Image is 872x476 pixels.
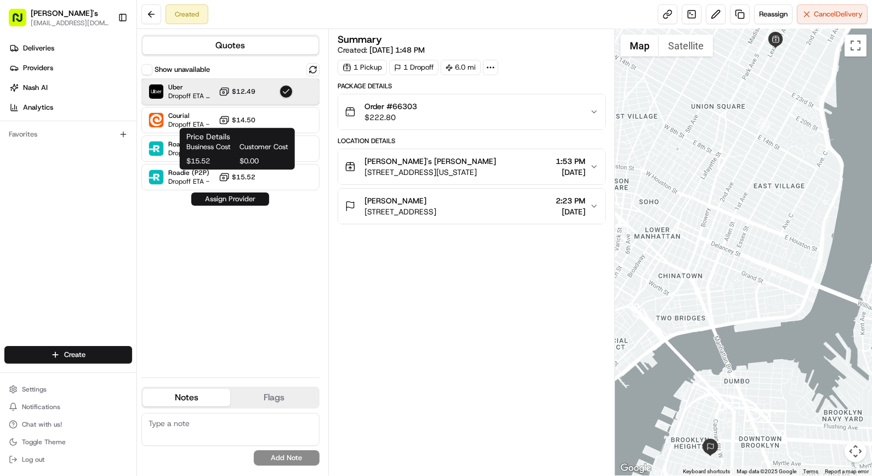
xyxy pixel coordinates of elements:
[683,468,730,475] button: Keyboard shortcuts
[364,112,417,123] span: $222.80
[232,87,255,96] span: $12.49
[143,37,318,54] button: Quotes
[7,241,88,260] a: 📗Knowledge Base
[11,44,200,61] p: Welcome 👋
[338,35,382,44] h3: Summary
[155,65,210,75] label: Show unavailable
[23,105,43,124] img: 5e9a9d7314ff4150bce227a61376b483.jpg
[4,39,136,57] a: Deliveries
[191,192,269,206] button: Assign Provider
[186,142,235,152] span: Business Cost
[659,35,713,56] button: Show satellite imagery
[4,59,136,77] a: Providers
[364,195,426,206] span: [PERSON_NAME]
[168,111,209,120] span: Courial
[618,461,654,475] img: Google
[109,272,133,280] span: Pylon
[556,206,585,217] span: [DATE]
[149,84,163,99] img: Uber
[97,200,119,208] span: [DATE]
[845,440,867,462] button: Map camera controls
[441,60,481,75] div: 6.0 mi
[168,168,209,177] span: Roadie (P2P)
[230,389,318,406] button: Flags
[240,156,288,166] span: $0.00
[168,83,214,92] span: Uber
[814,9,863,19] span: Cancel Delivery
[364,167,496,178] span: [STREET_ADDRESS][US_STATE]
[168,140,214,149] span: Roadie Rush (P2P)
[4,382,132,397] button: Settings
[4,452,132,467] button: Log out
[11,160,29,181] img: Wisdom Oko
[797,4,868,24] button: CancelDelivery
[11,189,29,207] img: Angelique Valdez
[232,116,255,124] span: $14.50
[4,126,132,143] div: Favorites
[119,170,123,179] span: •
[338,94,605,129] button: Order #66303$222.80
[364,206,436,217] span: [STREET_ADDRESS]
[338,60,387,75] div: 1 Pickup
[186,156,235,166] span: $15.52
[4,346,132,364] button: Create
[93,246,101,255] div: 💻
[11,246,20,255] div: 📗
[364,101,417,112] span: Order #66303
[338,44,425,55] span: Created:
[149,141,163,156] img: Roadie Rush (P2P)
[88,241,180,260] a: 💻API Documentation
[22,438,66,446] span: Toggle Theme
[825,468,869,474] a: Report a map error
[77,271,133,280] a: Powered byPylon
[754,4,793,24] button: Reassign
[4,417,132,432] button: Chat with us!
[31,8,98,19] button: [PERSON_NAME]'s
[168,120,209,129] span: Dropoff ETA -
[170,140,200,154] button: See all
[845,35,867,56] button: Toggle fullscreen view
[64,350,86,360] span: Create
[22,385,47,394] span: Settings
[34,200,89,208] span: [PERSON_NAME]
[49,116,151,124] div: We're available if you need us!
[759,9,788,19] span: Reassign
[23,63,53,73] span: Providers
[22,200,31,209] img: 1736555255976-a54dd68f-1ca7-489b-9aae-adbdc363a1c4
[23,103,53,112] span: Analytics
[91,200,95,208] span: •
[737,468,796,474] span: Map data ©2025 Google
[556,156,585,167] span: 1:53 PM
[4,79,136,97] a: Nash AI
[11,143,73,151] div: Past conversations
[219,115,255,126] button: $14.50
[186,108,200,121] button: Start new chat
[240,142,288,152] span: Customer Cost
[22,420,62,429] span: Chat with us!
[369,45,425,55] span: [DATE] 1:48 PM
[618,461,654,475] a: Open this area in Google Maps (opens a new window)
[22,455,44,464] span: Log out
[338,137,606,145] div: Location Details
[34,170,117,179] span: Wisdom [PERSON_NAME]
[11,105,31,124] img: 1736555255976-a54dd68f-1ca7-489b-9aae-adbdc363a1c4
[22,171,31,179] img: 1736555255976-a54dd68f-1ca7-489b-9aae-adbdc363a1c4
[168,92,214,100] span: Dropoff ETA 1 hour
[149,113,163,127] img: Courial
[4,4,113,31] button: [PERSON_NAME]'s[EMAIL_ADDRESS][DOMAIN_NAME]
[22,403,60,411] span: Notifications
[364,156,496,167] span: [PERSON_NAME]'s [PERSON_NAME]
[338,82,606,90] div: Package Details
[31,19,109,27] span: [EMAIL_ADDRESS][DOMAIN_NAME]
[49,105,180,116] div: Start new chat
[232,173,255,182] span: $15.52
[143,389,230,406] button: Notes
[803,468,818,474] a: Terms
[23,43,54,53] span: Deliveries
[620,35,659,56] button: Show street map
[556,167,585,178] span: [DATE]
[556,195,585,206] span: 2:23 PM
[11,11,33,33] img: Nash
[4,399,132,415] button: Notifications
